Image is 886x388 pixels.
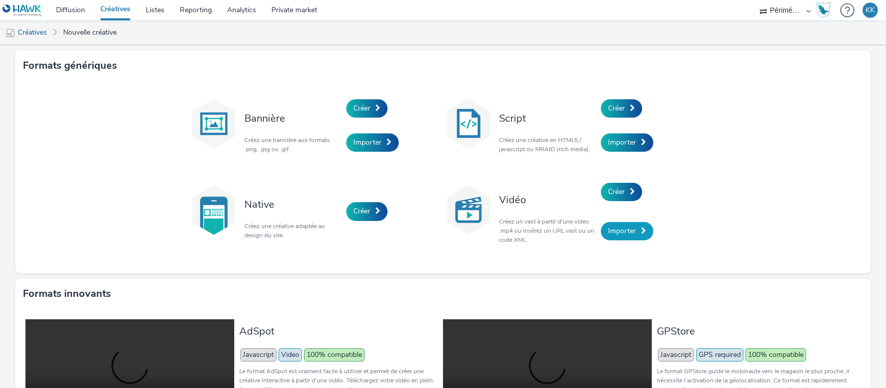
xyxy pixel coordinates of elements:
[696,348,743,362] span: GPS required
[816,2,831,18] img: Hawk Academy
[658,348,694,362] span: Javascript
[499,112,596,125] h3: Script
[608,103,625,113] span: Créer
[353,103,370,113] span: Créer
[244,112,341,125] h3: Bannière
[866,3,875,18] div: KK
[240,348,276,362] span: Javascript
[3,4,42,17] img: undefined Logo
[608,226,636,236] span: Importer
[5,28,15,38] img: mobile
[188,184,239,235] img: native.svg
[601,133,653,152] a: Importer
[499,217,596,244] p: Créez un vast à partir d'une video .mp4 ou insérez un URL vast ou un code XML.
[346,202,387,220] a: Créer
[353,206,370,216] span: Créer
[304,348,365,362] span: 100% compatible
[244,221,341,240] p: Créez une créative adaptée au design du site.
[58,20,122,45] a: Nouvelle créative
[499,135,596,154] p: Créez une créative en HTML5 / javascript ou MRAID (rich media).
[816,2,835,18] a: Hawk Academy
[657,324,855,338] h3: GPStore
[346,133,399,152] a: Importer
[244,198,341,211] h3: Native
[608,187,625,197] span: Créer
[601,99,642,118] a: Créer
[244,135,341,154] p: Créez une bannière aux formats .png, .jpg ou .gif.
[346,99,387,118] a: Créer
[499,193,596,207] h3: Vidéo
[239,324,438,338] h3: AdSpot
[23,286,111,301] h3: Formats innovants
[608,137,636,147] span: Importer
[279,348,302,362] span: Video
[443,184,494,235] img: video.svg
[23,58,117,73] h3: Formats génériques
[601,222,653,240] a: Importer
[188,98,239,149] img: banner.svg
[601,183,642,201] a: Créer
[353,137,381,147] span: Importer
[443,98,494,149] img: code.svg
[745,348,806,362] span: 100% compatible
